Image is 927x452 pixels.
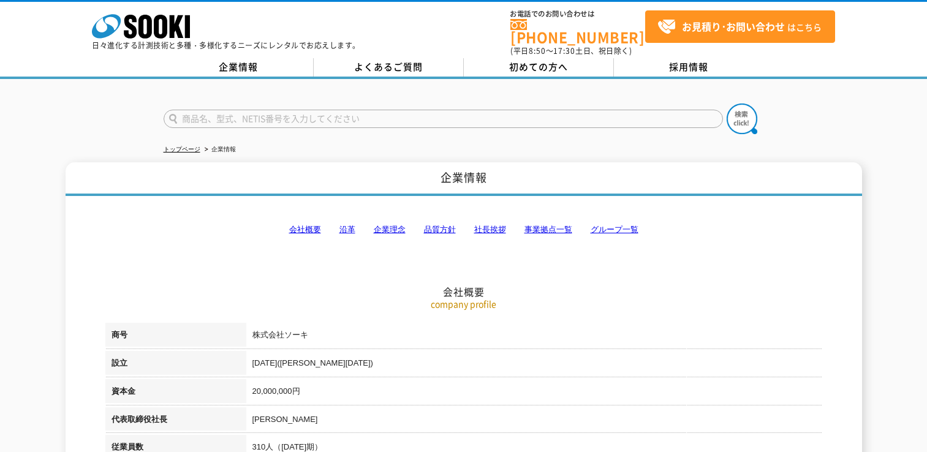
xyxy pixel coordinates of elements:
a: [PHONE_NUMBER] [510,19,645,44]
img: btn_search.png [727,104,757,134]
a: 企業理念 [374,225,406,234]
td: [DATE]([PERSON_NAME][DATE]) [246,351,822,379]
span: 8:50 [529,45,546,56]
a: 事業拠点一覧 [524,225,572,234]
span: はこちら [657,18,822,36]
th: 商号 [105,323,246,351]
th: 資本金 [105,379,246,407]
span: お電話でのお問い合わせは [510,10,645,18]
a: 企業情報 [164,58,314,77]
a: お見積り･お問い合わせはこちら [645,10,835,43]
span: (平日 ～ 土日、祝日除く) [510,45,632,56]
a: 品質方針 [424,225,456,234]
a: 社長挨拶 [474,225,506,234]
a: 沿革 [339,225,355,234]
p: company profile [105,298,822,311]
a: よくあるご質問 [314,58,464,77]
h1: 企業情報 [66,162,862,196]
th: 代表取締役社長 [105,407,246,435]
span: 17:30 [553,45,575,56]
li: 企業情報 [202,143,236,156]
a: 採用情報 [614,58,764,77]
p: 日々進化する計測技術と多種・多様化するニーズにレンタルでお応えします。 [92,42,360,49]
strong: お見積り･お問い合わせ [682,19,785,34]
input: 商品名、型式、NETIS番号を入力してください [164,110,723,128]
a: トップページ [164,146,200,153]
span: 初めての方へ [509,60,568,73]
th: 設立 [105,351,246,379]
td: 株式会社ソーキ [246,323,822,351]
a: 初めての方へ [464,58,614,77]
td: [PERSON_NAME] [246,407,822,435]
td: 20,000,000円 [246,379,822,407]
h2: 会社概要 [105,163,822,298]
a: 会社概要 [289,225,321,234]
a: グループ一覧 [591,225,638,234]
